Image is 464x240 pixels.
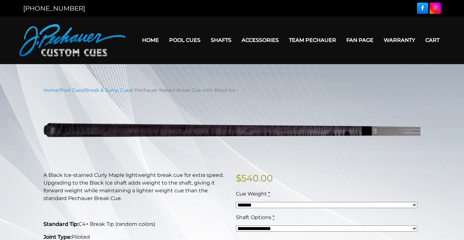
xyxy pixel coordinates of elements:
a: [PHONE_NUMBER] [23,5,85,12]
p: C4+ Break Tip (random colors) [43,220,228,228]
a: Fan Page [341,32,379,48]
strong: Standard Tip: [43,221,79,227]
a: Pool Cues [164,32,206,48]
a: Home [137,32,164,48]
p: A Black Ice-stained Curly Maple lightweight break cue for extra speed. Upgrading to the Black Ice... [43,171,228,202]
a: Home [43,87,58,93]
abbr: required [268,191,270,197]
span: $ [236,173,241,184]
a: Cart [420,32,445,48]
a: Warranty [379,32,420,48]
nav: Breadcrumb [43,87,420,94]
bdi: 540.00 [236,173,273,184]
img: pechauer-break-naked-black-ice-adjusted-9-28-22.png [43,99,420,161]
span: Cue Weight [236,191,267,197]
a: Team Pechauer [284,32,341,48]
a: Break & Jump Cues [85,87,132,93]
img: Pechauer Custom Cues [19,24,126,56]
abbr: required [273,214,275,220]
a: Accessories [237,32,284,48]
strong: Joint Type: [43,234,72,240]
span: Shaft Options [236,214,271,220]
a: Pool Cues [60,87,83,93]
a: Shafts [206,32,237,48]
